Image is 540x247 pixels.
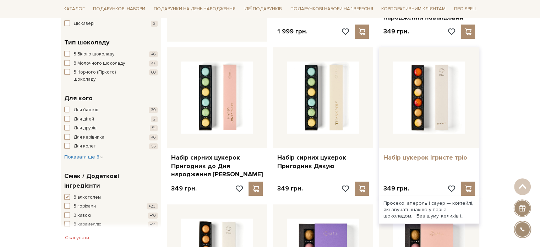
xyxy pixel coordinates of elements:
[149,60,158,66] span: 47
[383,184,409,193] p: 349 грн.
[73,143,96,150] span: Для колег
[61,232,93,243] button: Скасувати
[379,196,479,224] div: Просеко, апероль і сауер — коктейлі, які звучать інакше у парі з шоколадом. Без шуму, келихів і..
[73,221,102,228] span: З карамеллю
[64,51,158,58] button: З Білого шоколаду 46
[73,116,94,123] span: Для дітей
[451,4,480,15] a: Про Spell
[64,20,158,27] button: Діскавері 3
[73,134,104,141] span: Для керівника
[148,213,158,219] span: +10
[149,134,158,140] span: 46
[73,212,91,219] span: З кавою
[383,27,409,36] p: 349 грн.
[151,21,158,27] span: 3
[73,203,96,210] span: З горіхами
[378,3,448,15] a: Корпоративним клієнтам
[64,154,104,160] span: Показати ще 8
[64,60,158,67] button: З Молочного шоколаду 47
[64,69,158,83] button: З Чорного (Гіркого) шоколаду 60
[64,125,158,132] button: Для друзів 51
[73,69,138,83] span: З Чорного (Гіркого) шоколаду
[171,184,197,193] p: 349 грн.
[64,93,93,103] span: Для кого
[64,212,158,219] button: З кавою +10
[149,143,158,149] span: 55
[149,107,158,113] span: 39
[90,4,148,15] a: Подарункові набори
[64,38,109,47] span: Тип шоколаду
[73,51,114,58] span: З Білого шоколаду
[149,51,158,57] span: 46
[64,107,158,114] button: Для батьків 39
[383,154,475,162] a: Набір цукерок Ігристе тріо
[73,60,125,67] span: З Молочного шоколаду
[241,4,285,15] a: Ідеї подарунків
[277,27,307,36] p: 1 999 грн.
[64,116,158,123] button: Для дітей 2
[148,221,158,227] span: +14
[64,143,158,150] button: Для колег 55
[73,194,101,201] span: З алкоголем
[151,116,158,122] span: 2
[64,134,158,141] button: Для керівника 46
[73,20,94,27] span: Діскавері
[64,171,156,190] span: Смак / Додаткові інгредієнти
[64,203,158,210] button: З горіхами +23
[277,184,302,193] p: 349 грн.
[277,154,369,170] a: Набір сирних цукерок Пригодник Дякую
[64,194,158,201] button: З алкоголем
[171,154,263,178] a: Набір сирних цукерок Пригодник до Дня народження [PERSON_NAME]
[61,4,88,15] a: Каталог
[73,125,97,132] span: Для друзів
[147,203,158,209] span: +23
[64,154,104,161] button: Показати ще 8
[150,125,158,131] span: 51
[149,69,158,75] span: 60
[64,221,158,228] button: З карамеллю +14
[151,4,238,15] a: Подарунки на День народження
[73,107,98,114] span: Для батьків
[288,3,376,15] a: Подарункові набори на 1 Вересня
